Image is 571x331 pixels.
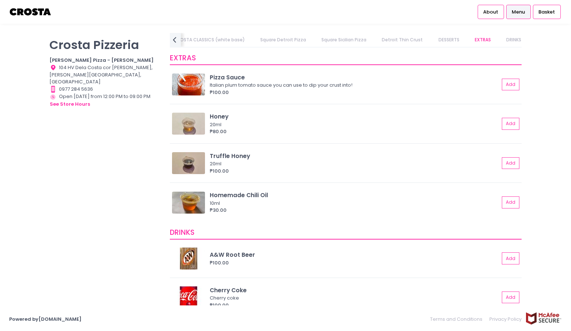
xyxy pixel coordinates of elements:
[506,5,531,19] a: Menu
[172,248,205,270] img: A&W Root Beer
[502,252,519,264] button: Add
[210,251,499,259] div: A&W Root Beer
[253,33,313,47] a: Square Detroit Pizza
[502,79,519,91] button: Add
[49,57,154,64] b: [PERSON_NAME] Pizza - [PERSON_NAME]
[210,82,497,89] div: Italian plum tomato sauce you can use to dip your crust into!
[172,74,205,95] img: Pizza Sauce
[167,33,252,47] a: CROSTA CLASSICS (white base)
[210,168,499,175] div: ₱100.00
[467,33,498,47] a: EXTRAS
[210,89,499,96] div: ₱100.00
[49,86,161,93] div: 0977 284 5636
[483,8,498,16] span: About
[170,53,196,63] span: EXTRAS
[210,160,497,168] div: 20ml
[210,200,497,207] div: 10ml
[210,207,499,214] div: ₱30.00
[502,157,519,169] button: Add
[314,33,374,47] a: Square Sicilian Pizza
[478,5,504,19] a: About
[9,316,82,323] a: Powered by[DOMAIN_NAME]
[502,291,519,304] button: Add
[49,38,161,52] p: Crosta Pizzeria
[172,113,205,135] img: Honey
[172,286,205,308] img: Cherry Coke
[210,112,499,121] div: Honey
[210,302,499,309] div: ₱100.00
[430,312,486,326] a: Terms and Conditions
[210,259,499,267] div: ₱100.00
[538,8,555,16] span: Basket
[210,294,497,302] div: Cherry coke
[49,64,161,86] div: 104 HV Dela Costa cor [PERSON_NAME], [PERSON_NAME][GEOGRAPHIC_DATA], [GEOGRAPHIC_DATA]
[210,73,499,82] div: Pizza Sauce
[502,118,519,130] button: Add
[502,196,519,208] button: Add
[512,8,525,16] span: Menu
[172,152,205,174] img: Truffle Honey
[49,93,161,108] div: Open [DATE] from 12:00 PM to 09:00 PM
[210,152,499,160] div: Truffle Honey
[172,192,205,214] img: Homemade Chili Oil
[210,191,499,199] div: Homemade Chili Oil
[431,33,466,47] a: DESSERTS
[499,33,529,47] a: DRINKS
[525,312,562,325] img: mcafee-secure
[210,286,499,294] div: Cherry Coke
[210,128,499,135] div: ₱80.00
[49,100,90,108] button: see store hours
[9,5,52,18] img: logo
[210,121,497,128] div: 20ml
[170,227,194,237] span: DRINKS
[375,33,430,47] a: Detroit Thin Crust
[486,312,526,326] a: Privacy Policy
